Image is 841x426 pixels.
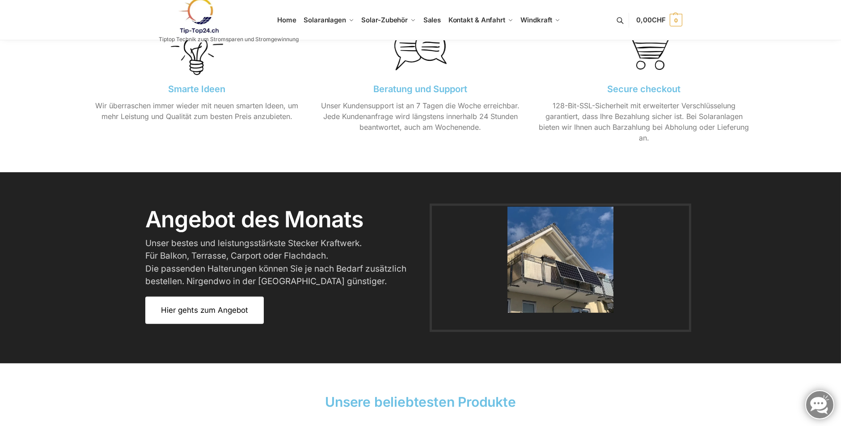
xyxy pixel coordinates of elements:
[92,85,302,94] h3: Smarte Ideen
[315,100,525,132] p: Unser Kundensupport ist an 7 Tagen die Woche erreichbar. Jede Kundenanfrage wird längstens innerh...
[539,85,749,94] h3: Secure checkout
[145,208,416,230] h2: Angebot des Monats
[145,237,407,288] h3: Unser bestes und leistungsstärkste Stecker Kraftwerk. Für Balkon, Terrasse, Carport oder Flachdac...
[161,307,248,314] span: Hier gehts zum Angebot
[171,23,223,76] img: Home 11
[90,392,752,411] h2: Unsere beliebtesten Produkte
[670,14,682,26] span: 0
[159,37,299,42] p: Tiptop Technik zum Stromsparen und Stromgewinnung
[539,100,749,143] p: 128-Bit-SSL-Sicherheit mit erweiterter Verschlüsselung garantiert, dass Ihre Bezahlung sicher ist...
[394,23,447,76] img: Home 12
[652,16,666,24] span: CHF
[448,16,505,24] span: Kontakt & Anfahrt
[423,16,441,24] span: Sales
[636,16,665,24] span: 0,00
[315,85,525,94] h3: Beratung und Support
[636,7,682,34] a: 0,00CHF 0
[362,16,408,24] span: Solar-Zubehör
[145,297,264,324] a: Hier gehts zum Angebot
[507,207,613,313] img: Home 14
[92,100,302,122] p: Wir überraschen immer wieder mit neuen smarten Ideen, um mehr Leistung und Qualität zum besten Pr...
[521,16,552,24] span: Windkraft
[304,16,346,24] span: Solaranlagen
[618,23,670,76] img: Home 13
